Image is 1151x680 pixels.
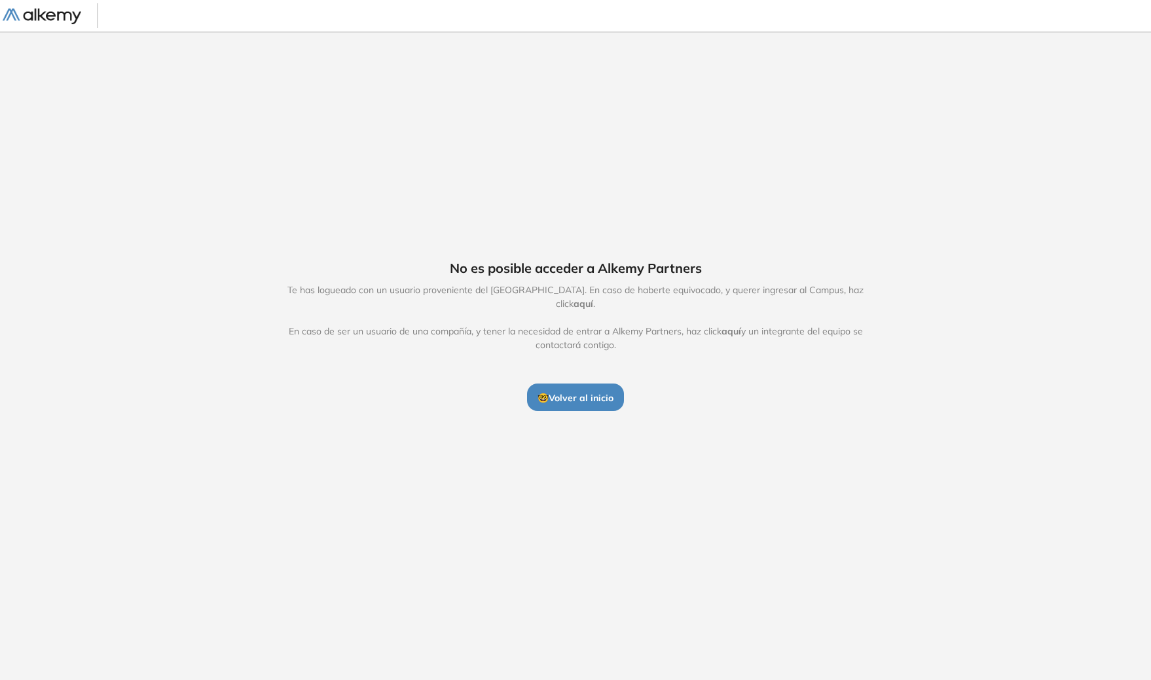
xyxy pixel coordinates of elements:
[574,298,593,310] span: aquí
[527,384,624,411] button: 🤓Volver al inicio
[274,283,877,352] span: Te has logueado con un usuario proveniente del [GEOGRAPHIC_DATA]. En caso de haberte equivocado, ...
[3,9,81,25] img: Logo
[450,259,702,278] span: No es posible acceder a Alkemy Partners
[538,392,613,404] span: 🤓 Volver al inicio
[722,325,741,337] span: aquí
